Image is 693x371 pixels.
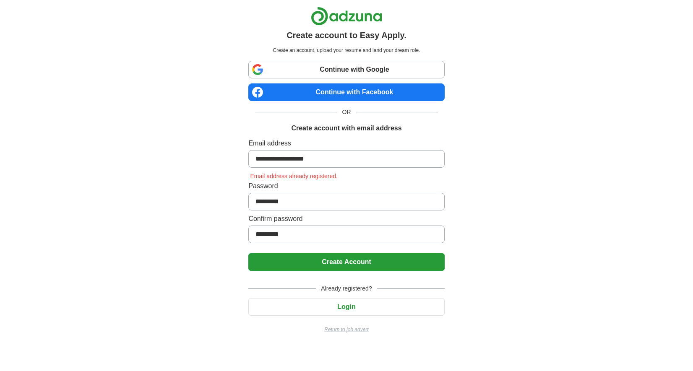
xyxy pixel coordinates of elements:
[316,284,377,293] span: Already registered?
[287,29,406,42] h1: Create account to Easy Apply.
[248,298,444,316] button: Login
[248,83,444,101] a: Continue with Facebook
[311,7,382,26] img: Adzuna logo
[248,138,444,148] label: Email address
[248,253,444,271] button: Create Account
[248,326,444,333] a: Return to job advert
[248,181,444,191] label: Password
[291,123,401,133] h1: Create account with email address
[337,108,356,117] span: OR
[250,47,443,54] p: Create an account, upload your resume and land your dream role.
[248,303,444,310] a: Login
[248,173,339,179] span: Email address already registered.
[248,214,444,224] label: Confirm password
[248,61,444,78] a: Continue with Google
